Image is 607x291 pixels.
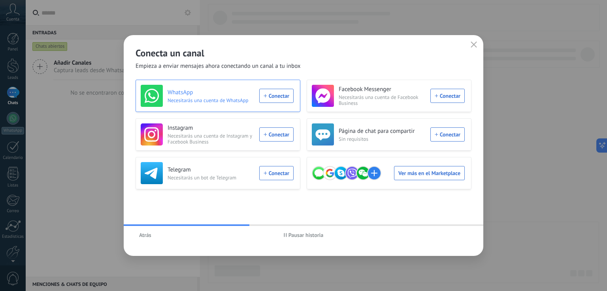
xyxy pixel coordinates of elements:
span: Pausar historia [288,232,324,238]
span: Necesitarás una cuenta de Instagram y Facebook Business [168,133,254,145]
span: Sin requisitos [339,136,426,142]
span: Necesitarás un bot de Telegram [168,175,254,181]
button: Pausar historia [280,229,327,241]
span: Atrás [139,232,151,238]
h3: Instagram [168,124,254,132]
h2: Conecta un canal [136,47,471,59]
h3: WhatsApp [168,89,254,97]
h3: Página de chat para compartir [339,127,426,135]
h3: Facebook Messenger [339,86,426,93]
span: Empieza a enviar mensajes ahora conectando un canal a tu inbox [136,62,301,70]
span: Necesitarás una cuenta de Facebook Business [339,94,426,106]
button: Atrás [136,229,155,241]
span: Necesitarás una cuenta de WhatsApp [168,97,254,103]
h3: Telegram [168,166,254,174]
